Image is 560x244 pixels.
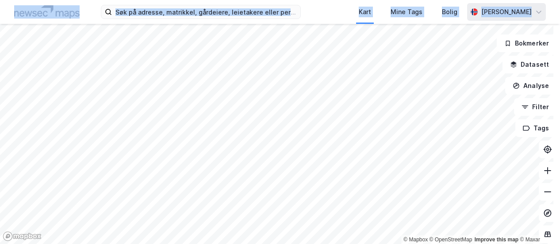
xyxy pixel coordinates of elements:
[516,202,560,244] iframe: Chat Widget
[3,231,42,241] a: Mapbox homepage
[442,7,457,17] div: Bolig
[403,236,428,243] a: Mapbox
[475,236,518,243] a: Improve this map
[497,34,556,52] button: Bokmerker
[502,56,556,73] button: Datasett
[430,236,472,243] a: OpenStreetMap
[112,5,300,19] input: Søk på adresse, matrikkel, gårdeiere, leietakere eller personer
[515,119,556,137] button: Tags
[505,77,556,95] button: Analyse
[359,7,371,17] div: Kart
[391,7,422,17] div: Mine Tags
[481,7,532,17] div: [PERSON_NAME]
[514,98,556,116] button: Filter
[14,5,80,19] img: logo.a4113a55bc3d86da70a041830d287a7e.svg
